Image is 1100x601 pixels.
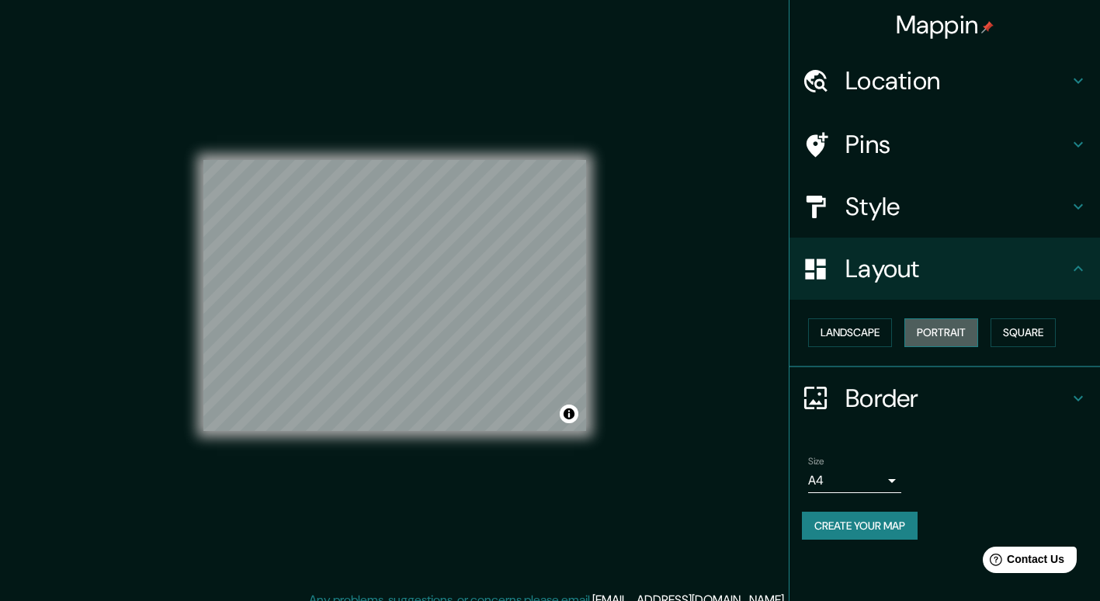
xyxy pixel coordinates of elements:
div: Pins [789,113,1100,175]
h4: Mappin [896,9,994,40]
h4: Layout [845,253,1069,284]
button: Portrait [904,318,978,347]
canvas: Map [203,160,586,431]
div: A4 [808,468,901,493]
h4: Style [845,191,1069,222]
div: Border [789,367,1100,429]
h4: Border [845,383,1069,414]
h4: Pins [845,129,1069,160]
h4: Location [845,65,1069,96]
div: Location [789,50,1100,112]
button: Square [991,318,1056,347]
div: Style [789,175,1100,238]
img: pin-icon.png [981,21,994,33]
button: Create your map [802,512,918,540]
div: Layout [789,238,1100,300]
label: Size [808,454,824,467]
button: Landscape [808,318,892,347]
button: Toggle attribution [560,405,578,423]
iframe: Help widget launcher [962,540,1083,584]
